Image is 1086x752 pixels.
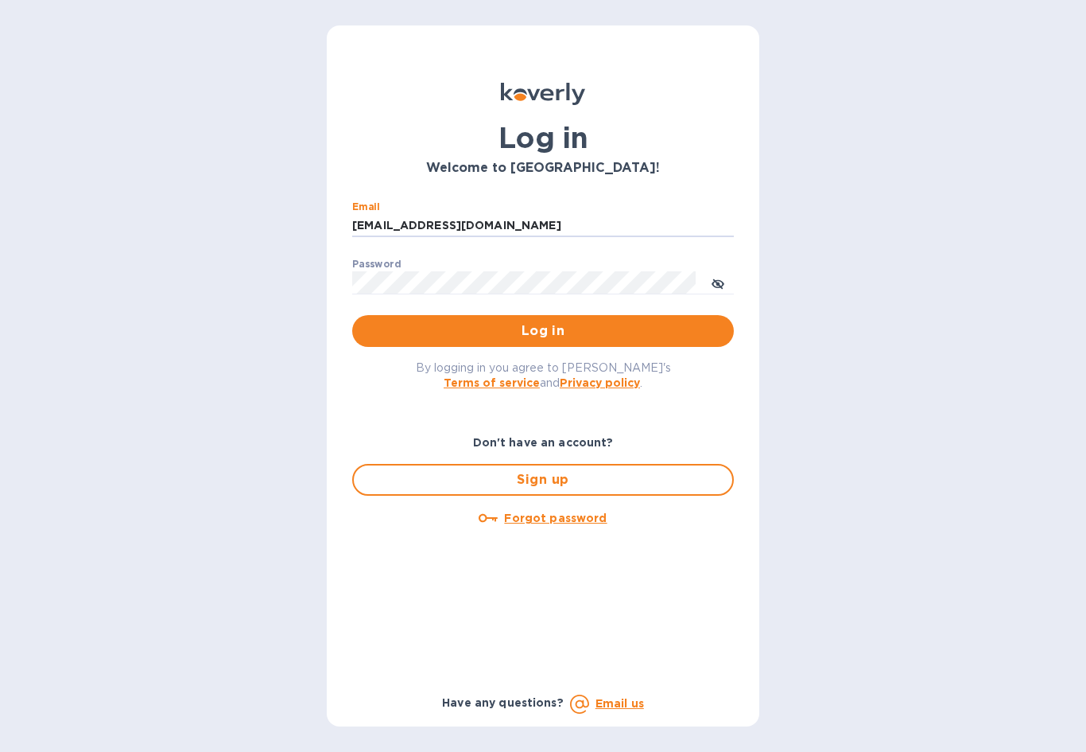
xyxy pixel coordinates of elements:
[352,121,734,154] h1: Log in
[442,696,564,709] b: Have any questions?
[352,315,734,347] button: Log in
[595,697,644,710] a: Email us
[473,436,614,449] b: Don't have an account?
[352,259,401,269] label: Password
[365,321,721,341] span: Log in
[702,267,734,298] button: toggle password visibility
[504,512,607,524] u: Forgot password
[560,376,640,389] a: Privacy policy
[352,214,734,238] input: Enter email address
[352,464,734,496] button: Sign up
[416,361,671,389] span: By logging in you agree to [PERSON_NAME]'s and .
[367,470,719,489] span: Sign up
[352,202,380,212] label: Email
[352,161,734,176] h3: Welcome to [GEOGRAPHIC_DATA]!
[501,83,585,105] img: Koverly
[444,376,540,389] a: Terms of service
